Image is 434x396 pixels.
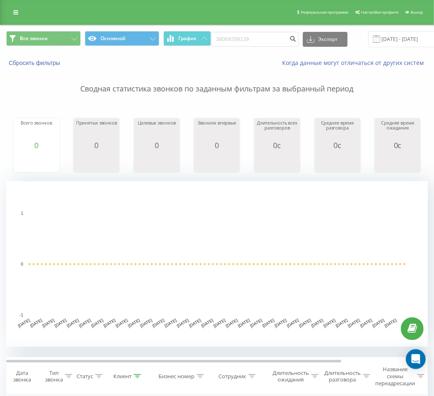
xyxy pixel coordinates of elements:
[377,141,418,149] div: 0с
[225,318,239,328] text: [DATE]
[377,120,418,141] div: Среднее время ожидания
[6,31,81,46] button: Все звонки
[21,262,23,266] text: 0
[218,373,246,380] div: Сотрудник
[42,318,55,328] text: [DATE]
[20,35,48,42] span: Все звонки
[127,318,141,328] text: [DATE]
[139,318,153,328] text: [DATE]
[85,31,159,46] button: Основной
[29,318,43,328] text: [DATE]
[261,318,275,328] text: [DATE]
[76,120,117,141] div: Принятых звонков
[76,149,117,174] svg: A chart.
[201,318,214,328] text: [DATE]
[360,318,373,328] text: [DATE]
[347,318,361,328] text: [DATE]
[384,318,398,328] text: [DATE]
[303,32,348,47] button: Экспорт
[211,32,299,47] input: Поиск по номеру
[335,318,349,328] text: [DATE]
[176,318,190,328] text: [DATE]
[136,120,177,141] div: Целевых звонков
[163,31,211,46] button: График
[54,318,67,328] text: [DATE]
[411,10,423,14] span: Выход
[196,120,237,141] div: Звонили впервые
[257,141,298,149] div: 0с
[317,141,358,149] div: 0с
[301,10,348,14] span: Реферальная программа
[323,318,336,328] text: [DATE]
[377,149,418,174] svg: A chart.
[406,349,426,369] div: Open Intercom Messenger
[317,120,358,141] div: Среднее время разговора
[274,318,288,328] text: [DATE]
[158,373,194,380] div: Бизнес номер
[76,141,117,149] div: 0
[21,211,23,216] text: 1
[78,318,92,328] text: [DATE]
[213,318,226,328] text: [DATE]
[164,318,177,328] text: [DATE]
[45,370,63,384] div: Тип звонка
[324,370,361,384] div: Длительность разговора
[77,373,93,380] div: Статус
[113,373,132,380] div: Клиент
[237,318,251,328] text: [DATE]
[361,10,399,14] span: Настройки профиля
[273,370,309,384] div: Длительность ожидания
[115,318,129,328] text: [DATE]
[19,313,23,317] text: -1
[196,141,237,149] div: 0
[103,318,116,328] text: [DATE]
[151,318,165,328] text: [DATE]
[196,149,237,174] svg: A chart.
[17,318,31,328] text: [DATE]
[298,318,312,328] text: [DATE]
[179,36,197,41] span: График
[375,366,415,387] div: Название схемы переадресации
[16,141,57,149] div: 0
[188,318,202,328] text: [DATE]
[6,181,428,347] svg: A chart.
[317,149,358,174] svg: A chart.
[372,318,385,328] text: [DATE]
[6,67,428,94] p: Сводная статистика звонков по заданным фильтрам за выбранный период
[66,318,80,328] text: [DATE]
[91,318,104,328] text: [DATE]
[6,59,64,67] button: Сбросить фильтры
[257,149,298,174] svg: A chart.
[136,149,177,174] svg: A chart.
[136,141,177,149] div: 0
[16,120,57,141] div: Всего звонков
[249,318,263,328] text: [DATE]
[7,370,37,384] div: Дата звонка
[257,120,298,141] div: Длительность всех разговоров
[311,318,324,328] text: [DATE]
[286,318,300,328] text: [DATE]
[16,149,57,174] svg: A chart.
[282,59,428,67] a: Когда данные могут отличаться от других систем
